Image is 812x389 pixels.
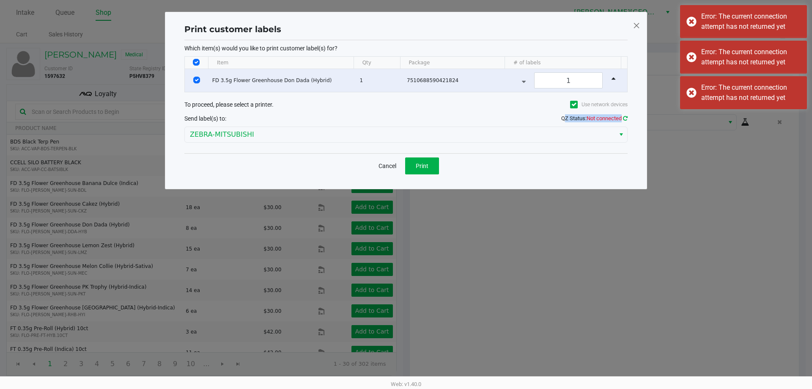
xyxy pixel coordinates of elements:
[570,101,628,108] label: Use network devices
[356,69,403,92] td: 1
[185,57,627,92] div: Data table
[400,57,505,69] th: Package
[193,77,200,83] input: Select Row
[416,163,428,169] span: Print
[193,59,200,66] input: Select All Rows
[403,69,509,92] td: 7510688590421824
[354,57,400,69] th: Qty
[373,157,402,174] button: Cancel
[184,23,281,36] h1: Print customer labels
[587,115,622,121] span: Not connected
[190,130,610,140] span: ZEBRA-MITSUBISHI
[561,115,628,121] span: QZ Status:
[184,44,628,52] p: Which item(s) would you like to print customer label(s) for?
[208,57,354,69] th: Item
[701,11,801,32] div: Error: The current connection attempt has not returned yet
[391,381,421,387] span: Web: v1.40.0
[405,157,439,174] button: Print
[701,47,801,67] div: Error: The current connection attempt has not returned yet
[505,57,621,69] th: # of labels
[615,127,627,142] button: Select
[184,101,274,108] span: To proceed, please select a printer.
[184,115,226,122] span: Send label(s) to:
[701,83,801,103] div: Error: The current connection attempt has not returned yet
[208,69,356,92] td: FD 3.5g Flower Greenhouse Don Dada (Hybrid)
